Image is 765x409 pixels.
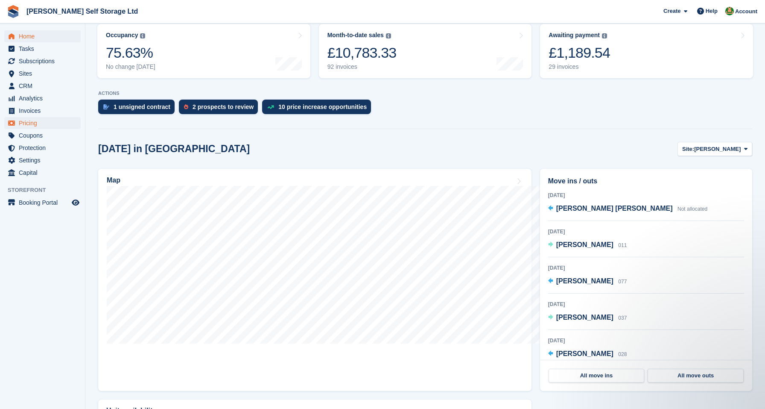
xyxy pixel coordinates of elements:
[549,32,600,39] div: Awaiting payment
[19,129,70,141] span: Coupons
[19,68,70,79] span: Sites
[677,206,707,212] span: Not allocated
[19,105,70,117] span: Invoices
[548,300,744,308] div: [DATE]
[618,351,627,357] span: 028
[618,279,627,285] span: 077
[725,7,734,15] img: Joshua Wild
[618,242,627,248] span: 011
[663,7,680,15] span: Create
[19,92,70,104] span: Analytics
[556,314,613,321] span: [PERSON_NAME]
[4,92,81,104] a: menu
[677,142,752,156] button: Site: [PERSON_NAME]
[549,63,610,71] div: 29 invoices
[549,44,610,62] div: £1,189.54
[98,100,179,118] a: 1 unsigned contract
[319,24,532,78] a: Month-to-date sales £10,783.33 92 invoices
[540,24,753,78] a: Awaiting payment £1,189.54 29 invoices
[327,44,397,62] div: £10,783.33
[548,191,744,199] div: [DATE]
[103,104,109,109] img: contract_signature_icon-13c848040528278c33f63329250d36e43548de30e8caae1d1a13099fd9432cc5.svg
[4,129,81,141] a: menu
[4,55,81,67] a: menu
[556,277,613,285] span: [PERSON_NAME]
[4,68,81,79] a: menu
[106,63,155,71] div: No change [DATE]
[106,44,155,62] div: 75.63%
[4,197,81,209] a: menu
[682,145,694,153] span: Site:
[548,276,627,287] a: [PERSON_NAME] 077
[4,167,81,179] a: menu
[19,142,70,154] span: Protection
[648,369,744,383] a: All move outs
[19,80,70,92] span: CRM
[8,186,85,194] span: Storefront
[4,105,81,117] a: menu
[4,80,81,92] a: menu
[184,104,188,109] img: prospect-51fa495bee0391a8d652442698ab0144808aea92771e9ea1ae160a38d050c398.svg
[548,312,627,324] a: [PERSON_NAME] 037
[262,100,375,118] a: 10 price increase opportunities
[98,143,250,155] h2: [DATE] in [GEOGRAPHIC_DATA]
[327,63,397,71] div: 92 invoices
[7,5,20,18] img: stora-icon-8386f47178a22dfd0bd8f6a31ec36ba5ce8667c1dd55bd0f319d3a0aa187defe.svg
[548,176,744,186] h2: Move ins / outs
[19,197,70,209] span: Booking Portal
[706,7,718,15] span: Help
[4,43,81,55] a: menu
[98,91,752,96] p: ACTIONS
[278,103,367,110] div: 10 price increase opportunities
[548,203,707,215] a: [PERSON_NAME] [PERSON_NAME] Not allocated
[4,30,81,42] a: menu
[549,369,645,383] a: All move ins
[140,33,145,38] img: icon-info-grey-7440780725fd019a000dd9b08b2336e03edf1995a4989e88bcd33f0948082b44.svg
[107,177,120,184] h2: Map
[19,43,70,55] span: Tasks
[179,100,262,118] a: 2 prospects to review
[386,33,391,38] img: icon-info-grey-7440780725fd019a000dd9b08b2336e03edf1995a4989e88bcd33f0948082b44.svg
[548,264,744,272] div: [DATE]
[106,32,138,39] div: Occupancy
[556,241,613,248] span: [PERSON_NAME]
[98,169,531,391] a: Map
[19,30,70,42] span: Home
[4,142,81,154] a: menu
[556,205,673,212] span: [PERSON_NAME] [PERSON_NAME]
[23,4,141,18] a: [PERSON_NAME] Self Storage Ltd
[19,117,70,129] span: Pricing
[735,7,757,16] span: Account
[4,117,81,129] a: menu
[4,154,81,166] a: menu
[19,55,70,67] span: Subscriptions
[618,315,627,321] span: 037
[193,103,254,110] div: 2 prospects to review
[548,349,627,360] a: [PERSON_NAME] 028
[548,240,627,251] a: [PERSON_NAME] 011
[548,337,744,344] div: [DATE]
[556,350,613,357] span: [PERSON_NAME]
[114,103,170,110] div: 1 unsigned contract
[70,197,81,208] a: Preview store
[97,24,310,78] a: Occupancy 75.63% No change [DATE]
[602,33,607,38] img: icon-info-grey-7440780725fd019a000dd9b08b2336e03edf1995a4989e88bcd33f0948082b44.svg
[694,145,741,153] span: [PERSON_NAME]
[19,154,70,166] span: Settings
[327,32,384,39] div: Month-to-date sales
[548,228,744,235] div: [DATE]
[267,105,274,109] img: price_increase_opportunities-93ffe204e8149a01c8c9dc8f82e8f89637d9d84a8eef4429ea346261dce0b2c0.svg
[19,167,70,179] span: Capital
